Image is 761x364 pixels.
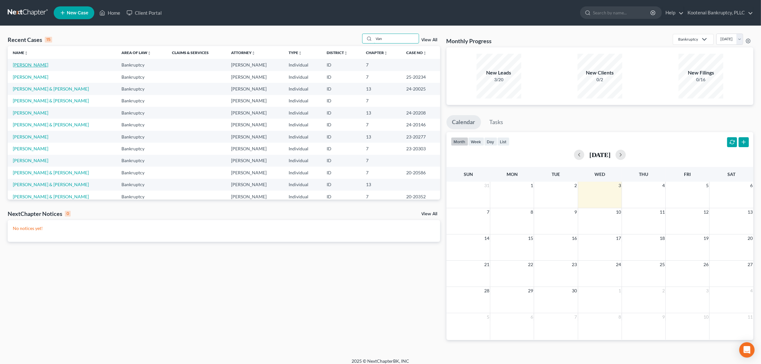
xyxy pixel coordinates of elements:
td: ID [322,95,361,107]
div: New Leads [477,69,521,76]
td: [PERSON_NAME] [226,155,283,167]
span: 4 [662,182,665,189]
td: [PERSON_NAME] [226,143,283,154]
span: 4 [749,287,753,295]
td: Individual [283,167,321,178]
td: [PERSON_NAME] [226,107,283,119]
td: ID [322,155,361,167]
a: Tasks [484,115,509,129]
span: 22 [527,261,534,268]
td: 7 [361,167,401,178]
td: 13 [361,179,401,191]
td: ID [322,191,361,202]
td: 7 [361,95,401,107]
td: Bankruptcy [116,71,167,83]
td: 24-20025 [401,83,440,95]
span: 1 [530,182,534,189]
td: [PERSON_NAME] [226,59,283,71]
a: [PERSON_NAME] & [PERSON_NAME] [13,86,89,91]
i: unfold_more [423,51,427,55]
h2: [DATE] [589,151,610,158]
span: 30 [571,287,578,295]
td: Individual [283,191,321,202]
td: 25-20234 [401,71,440,83]
span: 28 [484,287,490,295]
a: [PERSON_NAME] [13,62,48,67]
td: 7 [361,71,401,83]
span: 10 [703,313,709,321]
td: [PERSON_NAME] [226,119,283,131]
td: Bankruptcy [116,167,167,178]
td: 7 [361,155,401,167]
i: unfold_more [384,51,388,55]
a: [PERSON_NAME] & [PERSON_NAME] [13,182,89,187]
span: Tue [552,171,560,177]
span: 9 [574,208,578,216]
h3: Monthly Progress [447,37,492,45]
td: ID [322,83,361,95]
td: ID [322,107,361,119]
div: NextChapter Notices [8,210,71,218]
span: 1 [618,287,622,295]
div: New Filings [679,69,723,76]
span: 27 [747,261,753,268]
span: 2 [662,287,665,295]
td: Bankruptcy [116,107,167,119]
span: 29 [527,287,534,295]
td: ID [322,59,361,71]
span: 14 [484,234,490,242]
td: ID [322,179,361,191]
span: 6 [530,313,534,321]
button: week [468,137,484,146]
a: View All [422,212,438,216]
td: Bankruptcy [116,59,167,71]
td: ID [322,143,361,154]
a: [PERSON_NAME] [13,146,48,151]
span: 11 [747,313,753,321]
div: Recent Cases [8,36,52,44]
a: [PERSON_NAME] & [PERSON_NAME] [13,122,89,127]
td: Individual [283,95,321,107]
a: Client Portal [123,7,165,19]
span: 8 [530,208,534,216]
td: Individual [283,179,321,191]
input: Search by name... [593,7,651,19]
span: 13 [747,208,753,216]
a: View All [422,38,438,42]
td: [PERSON_NAME] [226,191,283,202]
td: 7 [361,59,401,71]
td: Individual [283,143,321,154]
span: 7 [486,208,490,216]
span: 26 [703,261,709,268]
td: [PERSON_NAME] [226,131,283,143]
a: [PERSON_NAME] [13,74,48,80]
td: ID [322,167,361,178]
td: [PERSON_NAME] [226,71,283,83]
button: month [451,137,468,146]
span: 17 [615,234,622,242]
span: New Case [67,11,88,15]
td: Individual [283,71,321,83]
a: [PERSON_NAME] & [PERSON_NAME] [13,170,89,175]
a: [PERSON_NAME] [13,158,48,163]
a: Districtunfold_more [327,50,348,55]
p: No notices yet! [13,225,435,232]
span: 9 [662,313,665,321]
a: Area of Lawunfold_more [121,50,151,55]
td: [PERSON_NAME] [226,83,283,95]
td: Individual [283,59,321,71]
th: Claims & Services [167,46,226,59]
div: 3/20 [477,76,521,83]
td: 13 [361,83,401,95]
a: Calendar [447,115,481,129]
a: Help [662,7,684,19]
span: 8 [618,313,622,321]
input: Search by name... [374,34,419,43]
td: 24-20146 [401,119,440,131]
td: Individual [283,83,321,95]
td: Bankruptcy [116,179,167,191]
a: Nameunfold_more [13,50,28,55]
td: ID [322,131,361,143]
span: 18 [659,234,665,242]
span: Mon [507,171,518,177]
